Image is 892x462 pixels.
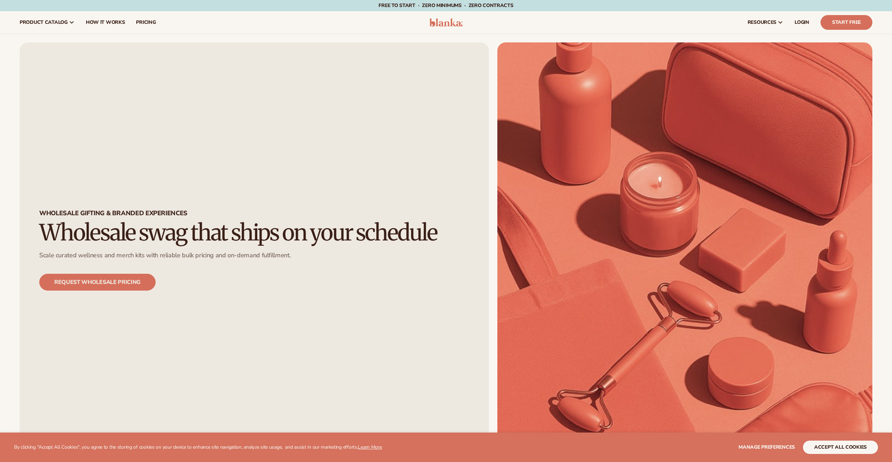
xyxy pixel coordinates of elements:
[738,444,795,450] span: Manage preferences
[39,221,437,244] h2: Wholesale swag that ships on your schedule
[497,42,872,457] img: swag-sample-kit
[789,11,815,34] a: LOGIN
[358,444,382,450] a: Learn More
[39,251,291,259] p: Scale curated wellness and merch kits with reliable bulk pricing and on-demand fulfillment.
[795,20,809,25] span: LOGIN
[14,444,382,450] p: By clicking "Accept All Cookies", you agree to the storing of cookies on your device to enhance s...
[86,20,125,25] span: How It Works
[80,11,131,34] a: How It Works
[429,18,463,27] img: logo
[738,441,795,454] button: Manage preferences
[130,11,161,34] a: pricing
[820,15,872,30] a: Start Free
[748,20,776,25] span: resources
[136,20,156,25] span: pricing
[14,11,80,34] a: product catalog
[39,209,188,221] p: Wholesale gifting & branded experiences
[379,2,513,9] span: Free to start · ZERO minimums · ZERO contracts
[39,274,156,291] a: REQUEST WHOLESALE PRICING
[742,11,789,34] a: resources
[803,441,878,454] button: accept all cookies
[20,20,68,25] span: product catalog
